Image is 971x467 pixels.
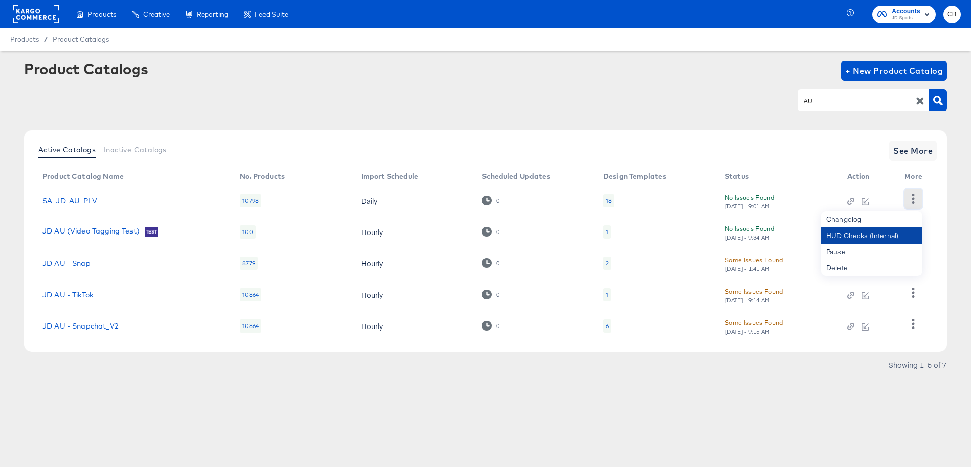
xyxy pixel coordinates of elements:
[42,197,97,205] a: SA_JD_AU_PLV
[240,194,261,207] div: 10798
[197,10,228,18] span: Reporting
[603,288,611,301] div: 1
[725,255,783,265] div: Some Issues Found
[725,265,770,272] div: [DATE] - 1:41 AM
[821,260,922,276] div: Delete
[606,228,608,236] div: 1
[496,322,500,330] div: 0
[725,286,783,304] button: Some Issues Found[DATE] - 9:14 AM
[482,172,550,180] div: Scheduled Updates
[240,319,261,333] div: 10864
[353,216,474,248] td: Hourly
[603,319,611,333] div: 6
[889,141,937,161] button: See More
[725,297,770,304] div: [DATE] - 9:14 AM
[893,144,933,158] span: See More
[496,197,500,204] div: 0
[10,35,39,43] span: Products
[39,35,53,43] span: /
[240,288,261,301] div: 10864
[353,185,474,216] td: Daily
[606,259,609,267] div: 2
[42,259,91,267] a: JD AU - Snap
[240,172,285,180] div: No. Products
[725,286,783,297] div: Some Issues Found
[353,279,474,310] td: Hourly
[725,328,770,335] div: [DATE] - 9:15 AM
[496,291,500,298] div: 0
[38,146,96,154] span: Active Catalogs
[821,227,922,244] div: HUD Checks (Internal)
[943,6,961,23] button: CB
[845,64,943,78] span: + New Product Catalog
[841,61,947,81] button: + New Product Catalog
[606,322,609,330] div: 6
[603,257,611,270] div: 2
[892,6,920,17] span: Accounts
[603,172,666,180] div: Design Templates
[255,10,288,18] span: Feed Suite
[24,61,148,77] div: Product Catalogs
[482,321,500,331] div: 0
[872,6,936,23] button: AccountsJD Sports
[821,211,922,227] div: Changelog
[87,10,116,18] span: Products
[717,169,839,185] th: Status
[42,227,140,237] a: JD AU (Video Tagging Test)
[42,322,119,330] a: JD AU - Snapchat_V2
[353,310,474,342] td: Hourly
[947,9,957,20] span: CB
[839,169,897,185] th: Action
[603,225,611,239] div: 1
[482,258,500,268] div: 0
[482,196,500,205] div: 0
[603,194,614,207] div: 18
[892,14,920,22] span: JD Sports
[240,257,258,270] div: 8779
[606,291,608,299] div: 1
[496,228,500,236] div: 0
[896,169,935,185] th: More
[42,291,93,299] a: JD AU - TikTok
[725,317,783,335] button: Some Issues Found[DATE] - 9:15 AM
[802,95,909,107] input: Search Product Catalogs
[104,146,167,154] span: Inactive Catalogs
[725,317,783,328] div: Some Issues Found
[42,172,124,180] div: Product Catalog Name
[606,197,612,205] div: 18
[821,244,922,260] div: Pause
[143,10,170,18] span: Creative
[240,225,255,239] div: 100
[53,35,109,43] a: Product Catalogs
[353,248,474,279] td: Hourly
[888,361,947,368] div: Showing 1–5 of 7
[361,172,418,180] div: Import Schedule
[725,255,783,272] button: Some Issues Found[DATE] - 1:41 AM
[496,260,500,267] div: 0
[145,228,158,236] span: Test
[482,227,500,237] div: 0
[482,290,500,299] div: 0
